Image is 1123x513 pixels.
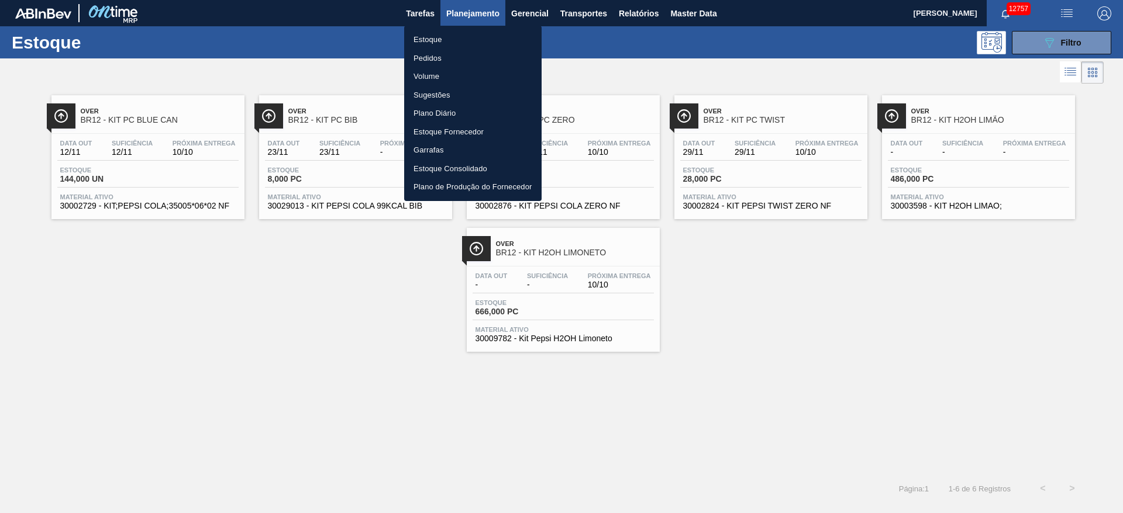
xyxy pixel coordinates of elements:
a: Estoque Consolidado [404,160,542,178]
a: Estoque [404,30,542,49]
a: Plano de Produção do Fornecedor [404,178,542,196]
a: Sugestões [404,86,542,105]
a: Volume [404,67,542,86]
a: Estoque Fornecedor [404,123,542,141]
a: Plano Diário [404,104,542,123]
a: Garrafas [404,141,542,160]
a: Pedidos [404,49,542,68]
